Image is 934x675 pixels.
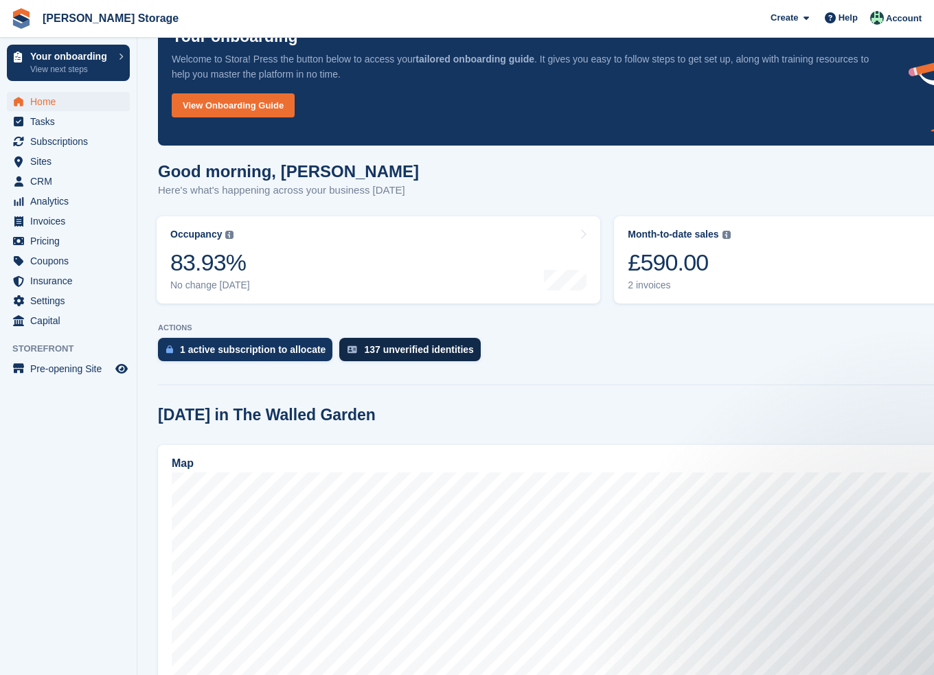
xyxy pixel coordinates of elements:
[628,229,718,240] div: Month-to-date sales
[172,93,295,117] a: View Onboarding Guide
[30,132,113,151] span: Subscriptions
[12,342,137,356] span: Storefront
[158,183,419,198] p: Here's what's happening across your business [DATE]
[7,231,130,251] a: menu
[7,251,130,271] a: menu
[7,112,130,131] a: menu
[7,172,130,191] a: menu
[158,162,419,181] h1: Good morning, [PERSON_NAME]
[839,11,858,25] span: Help
[170,249,250,277] div: 83.93%
[628,249,730,277] div: £590.00
[7,152,130,171] a: menu
[30,271,113,290] span: Insurance
[7,132,130,151] a: menu
[771,11,798,25] span: Create
[113,361,130,377] a: Preview store
[7,311,130,330] a: menu
[180,344,326,355] div: 1 active subscription to allocate
[30,359,113,378] span: Pre-opening Site
[7,192,130,211] a: menu
[11,8,32,29] img: stora-icon-8386f47178a22dfd0bd8f6a31ec36ba5ce8667c1dd55bd0f319d3a0aa187defe.svg
[7,271,130,290] a: menu
[225,231,233,239] img: icon-info-grey-7440780725fd019a000dd9b08b2336e03edf1995a4989e88bcd33f0948082b44.svg
[170,229,222,240] div: Occupancy
[415,54,534,65] strong: tailored onboarding guide
[7,211,130,231] a: menu
[7,291,130,310] a: menu
[30,231,113,251] span: Pricing
[30,192,113,211] span: Analytics
[172,29,298,45] p: Your onboarding
[157,216,600,304] a: Occupancy 83.93% No change [DATE]
[30,172,113,191] span: CRM
[628,279,730,291] div: 2 invoices
[722,231,731,239] img: icon-info-grey-7440780725fd019a000dd9b08b2336e03edf1995a4989e88bcd33f0948082b44.svg
[886,12,922,25] span: Account
[30,311,113,330] span: Capital
[30,152,113,171] span: Sites
[7,45,130,81] a: Your onboarding View next steps
[9,5,35,32] button: go back
[339,338,488,368] a: 137 unverified identities
[7,92,130,111] a: menu
[30,112,113,131] span: Tasks
[170,279,250,291] div: No change [DATE]
[439,5,464,30] div: Close
[158,406,376,424] h2: [DATE] in The Walled Garden
[30,92,113,111] span: Home
[166,345,173,354] img: active_subscription_to_allocate_icon-d502201f5373d7db506a760aba3b589e785aa758c864c3986d89f69b8ff3...
[364,344,474,355] div: 137 unverified identities
[30,52,112,61] p: Your onboarding
[172,457,194,470] h2: Map
[158,338,339,368] a: 1 active subscription to allocate
[870,11,884,25] img: Nicholas Pain
[30,211,113,231] span: Invoices
[30,291,113,310] span: Settings
[30,251,113,271] span: Coupons
[172,52,887,82] p: Welcome to Stora! Press the button below to access your . It gives you easy to follow steps to ge...
[30,63,112,76] p: View next steps
[7,359,130,378] a: menu
[348,345,357,354] img: verify_identity-adf6edd0f0f0b5bbfe63781bf79b02c33cf7c696d77639b501bdc392416b5a36.svg
[413,5,439,32] button: Collapse window
[37,7,184,30] a: [PERSON_NAME] Storage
